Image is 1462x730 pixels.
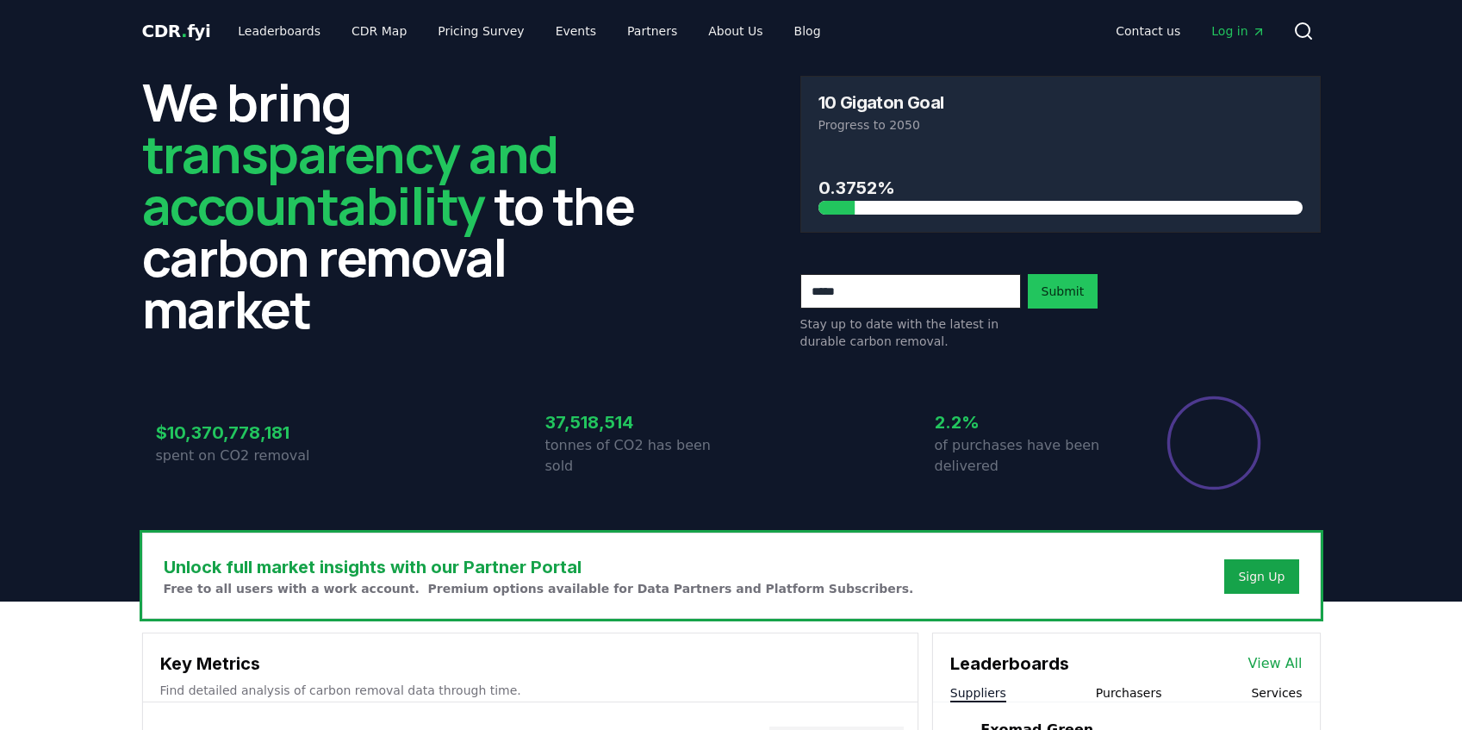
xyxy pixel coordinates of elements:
[164,554,914,580] h3: Unlock full market insights with our Partner Portal
[800,315,1021,350] p: Stay up to date with the latest in durable carbon removal.
[1238,568,1285,585] a: Sign Up
[224,16,834,47] nav: Main
[1102,16,1278,47] nav: Main
[1166,395,1262,491] div: Percentage of sales delivered
[613,16,691,47] a: Partners
[818,175,1303,201] h3: 0.3752%
[160,682,900,699] p: Find detailed analysis of carbon removal data through time.
[950,684,1006,702] button: Suppliers
[156,420,342,446] h3: $10,370,778,181
[694,16,776,47] a: About Us
[181,21,187,41] span: .
[224,16,334,47] a: Leaderboards
[142,21,211,41] span: CDR fyi
[142,19,211,43] a: CDR.fyi
[935,435,1121,477] p: of purchases have been delivered
[781,16,835,47] a: Blog
[542,16,610,47] a: Events
[1211,22,1265,40] span: Log in
[1248,653,1303,674] a: View All
[160,651,900,677] h3: Key Metrics
[1028,274,1098,309] button: Submit
[164,580,914,597] p: Free to all users with a work account. Premium options available for Data Partners and Platform S...
[1224,559,1298,594] button: Sign Up
[818,116,1303,134] p: Progress to 2050
[818,94,944,111] h3: 10 Gigaton Goal
[935,409,1121,435] h3: 2.2%
[545,435,731,477] p: tonnes of CO2 has been sold
[1102,16,1194,47] a: Contact us
[142,76,663,334] h2: We bring to the carbon removal market
[950,651,1069,677] h3: Leaderboards
[1251,684,1302,702] button: Services
[338,16,420,47] a: CDR Map
[142,118,558,240] span: transparency and accountability
[1198,16,1278,47] a: Log in
[545,409,731,435] h3: 37,518,514
[1096,684,1162,702] button: Purchasers
[156,446,342,466] p: spent on CO2 removal
[424,16,538,47] a: Pricing Survey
